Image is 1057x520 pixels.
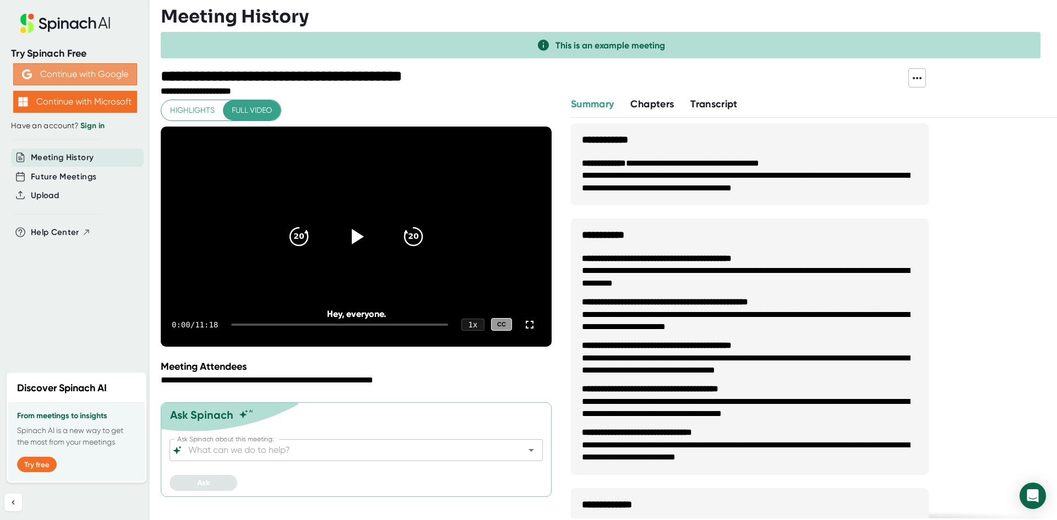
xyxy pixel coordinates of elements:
[170,103,215,117] span: Highlights
[17,412,136,420] h3: From meetings to insights
[31,151,94,164] button: Meeting History
[232,103,272,117] span: Full video
[690,97,738,112] button: Transcript
[80,121,105,130] a: Sign in
[4,494,22,511] button: Collapse sidebar
[491,318,512,331] div: CC
[31,226,79,239] span: Help Center
[170,408,233,422] div: Ask Spinach
[555,40,665,51] span: This is an example meeting
[571,98,614,110] span: Summary
[200,309,513,319] div: Hey, everyone.
[31,189,59,202] button: Upload
[1020,483,1046,509] div: Open Intercom Messenger
[461,319,484,331] div: 1 x
[11,121,139,131] div: Have an account?
[13,63,137,85] button: Continue with Google
[186,442,507,458] input: What can we do to help?
[690,98,738,110] span: Transcript
[172,320,218,329] div: 0:00 / 11:18
[223,100,281,121] button: Full video
[524,442,539,458] button: Open
[17,381,107,396] h2: Discover Spinach AI
[170,475,237,491] button: Ask
[161,6,309,27] h3: Meeting History
[31,171,96,183] button: Future Meetings
[31,226,91,239] button: Help Center
[13,91,137,113] button: Continue with Microsoft
[630,97,674,112] button: Chapters
[197,478,210,488] span: Ask
[17,425,136,448] p: Spinach AI is a new way to get the most from your meetings
[571,97,614,112] button: Summary
[22,69,32,79] img: Aehbyd4JwY73AAAAAElFTkSuQmCC
[161,360,557,373] div: Meeting Attendees
[17,457,57,472] button: Try free
[161,100,224,121] button: Highlights
[630,98,674,110] span: Chapters
[11,47,139,60] div: Try Spinach Free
